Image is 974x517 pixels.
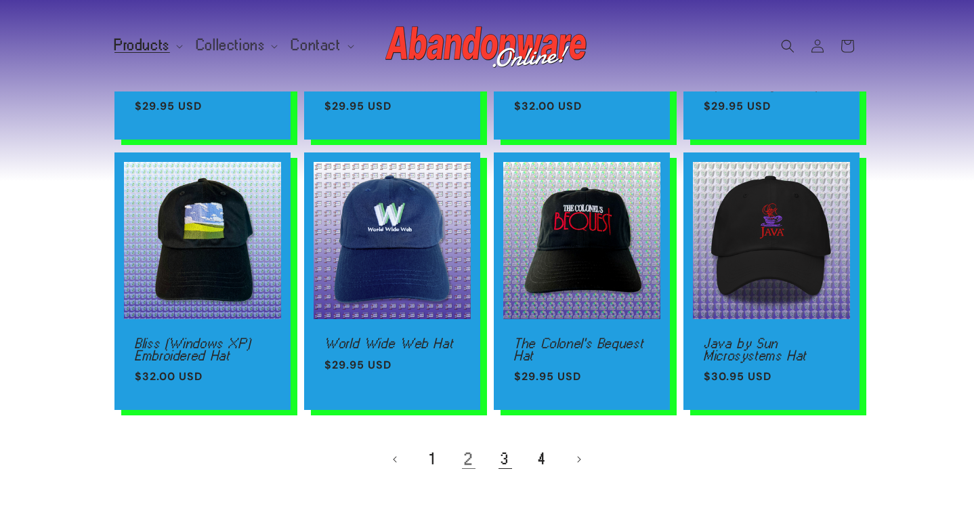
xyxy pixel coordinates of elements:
span: Contact [291,39,341,51]
img: Abandonware [385,19,589,73]
summary: Products [106,31,188,60]
a: World Wide Web Hat [324,337,460,350]
a: Page 2 [454,444,484,474]
nav: Pagination [114,444,860,474]
summary: Search [773,31,803,61]
a: Bliss (Windows XP) Embroidered Hat [135,337,270,361]
summary: Contact [283,31,359,60]
span: Products [114,39,170,51]
span: Collections [196,39,266,51]
a: Page 3 [490,444,520,474]
a: Page 4 [527,444,557,474]
a: Next page [564,444,593,474]
a: Page 1 [417,444,447,474]
a: Abandonware [381,14,594,78]
summary: Collections [188,31,284,60]
a: Java by Sun Microsystems Hat [704,337,839,361]
a: Previous page [381,444,410,474]
a: The Colonel's Bequest Hat [514,337,650,361]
